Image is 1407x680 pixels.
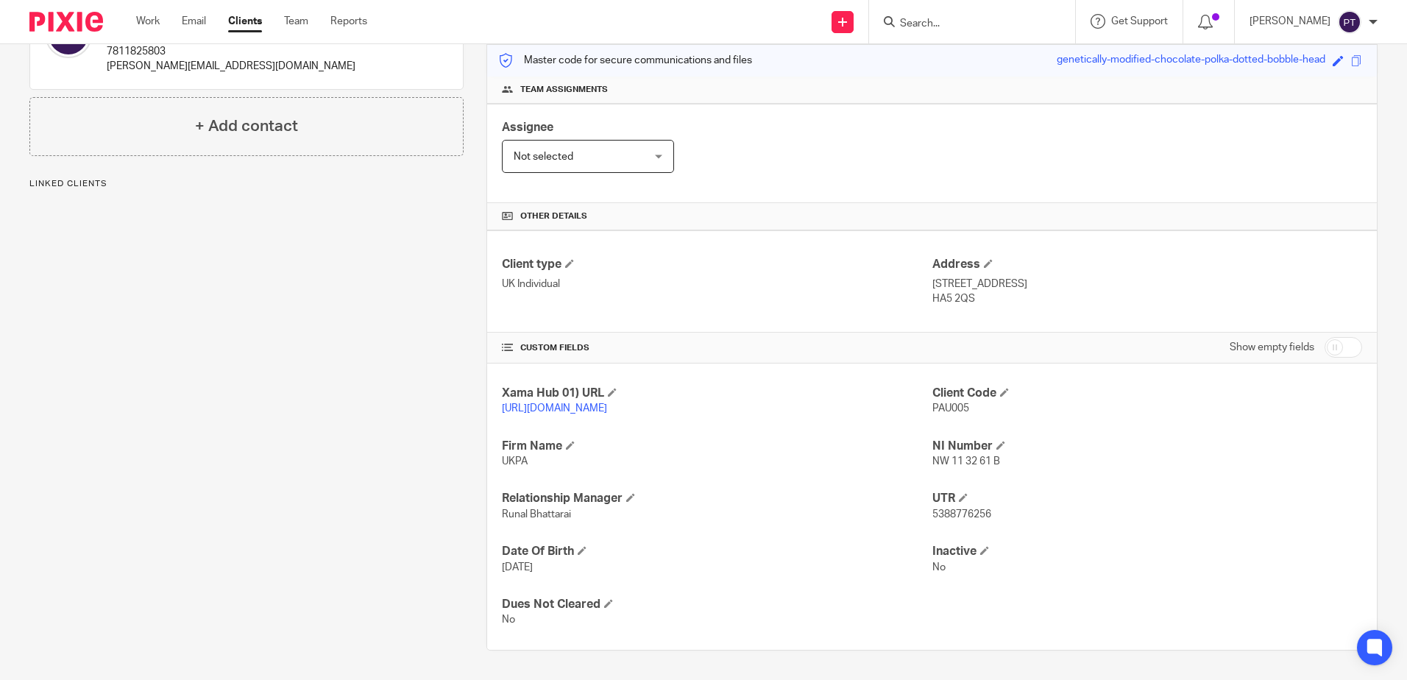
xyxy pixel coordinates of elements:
h4: NI Number [932,439,1362,454]
span: Runal Bhattarai [502,509,571,520]
img: svg%3E [1338,10,1361,34]
p: [PERSON_NAME] [1250,14,1330,29]
span: Not selected [514,152,573,162]
h4: Dues Not Cleared [502,597,932,612]
a: Team [284,14,308,29]
span: UKPA [502,456,528,467]
span: No [502,615,515,625]
h4: Xama Hub 01) URL [502,386,932,401]
span: Other details [520,210,587,222]
h4: Firm Name [502,439,932,454]
p: [PERSON_NAME][EMAIL_ADDRESS][DOMAIN_NAME] [107,59,355,74]
a: [URL][DOMAIN_NAME] [502,403,607,414]
h4: Address [932,257,1362,272]
p: 7811825803 [107,44,355,59]
span: No [932,562,946,573]
h4: Client Code [932,386,1362,401]
span: 5388776256 [932,509,991,520]
p: [STREET_ADDRESS] [932,277,1362,291]
span: Team assignments [520,84,608,96]
a: Work [136,14,160,29]
p: UK Individual [502,277,932,291]
h4: Inactive [932,544,1362,559]
h4: + Add contact [195,115,298,138]
label: Show empty fields [1230,340,1314,355]
a: Email [182,14,206,29]
span: PAU005 [932,403,969,414]
span: NW 11 32 61 B [932,456,1000,467]
span: Assignee [502,121,553,133]
span: Get Support [1111,16,1168,26]
div: genetically-modified-chocolate-polka-dotted-bobble-head [1057,52,1325,69]
h4: Client type [502,257,932,272]
p: Master code for secure communications and files [498,53,752,68]
img: Pixie [29,12,103,32]
a: Reports [330,14,367,29]
h4: Relationship Manager [502,491,932,506]
a: Clients [228,14,262,29]
span: [DATE] [502,562,533,573]
h4: UTR [932,491,1362,506]
h4: Date Of Birth [502,544,932,559]
p: HA5 2QS [932,291,1362,306]
p: Linked clients [29,178,464,190]
h4: CUSTOM FIELDS [502,342,932,354]
input: Search [899,18,1031,31]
